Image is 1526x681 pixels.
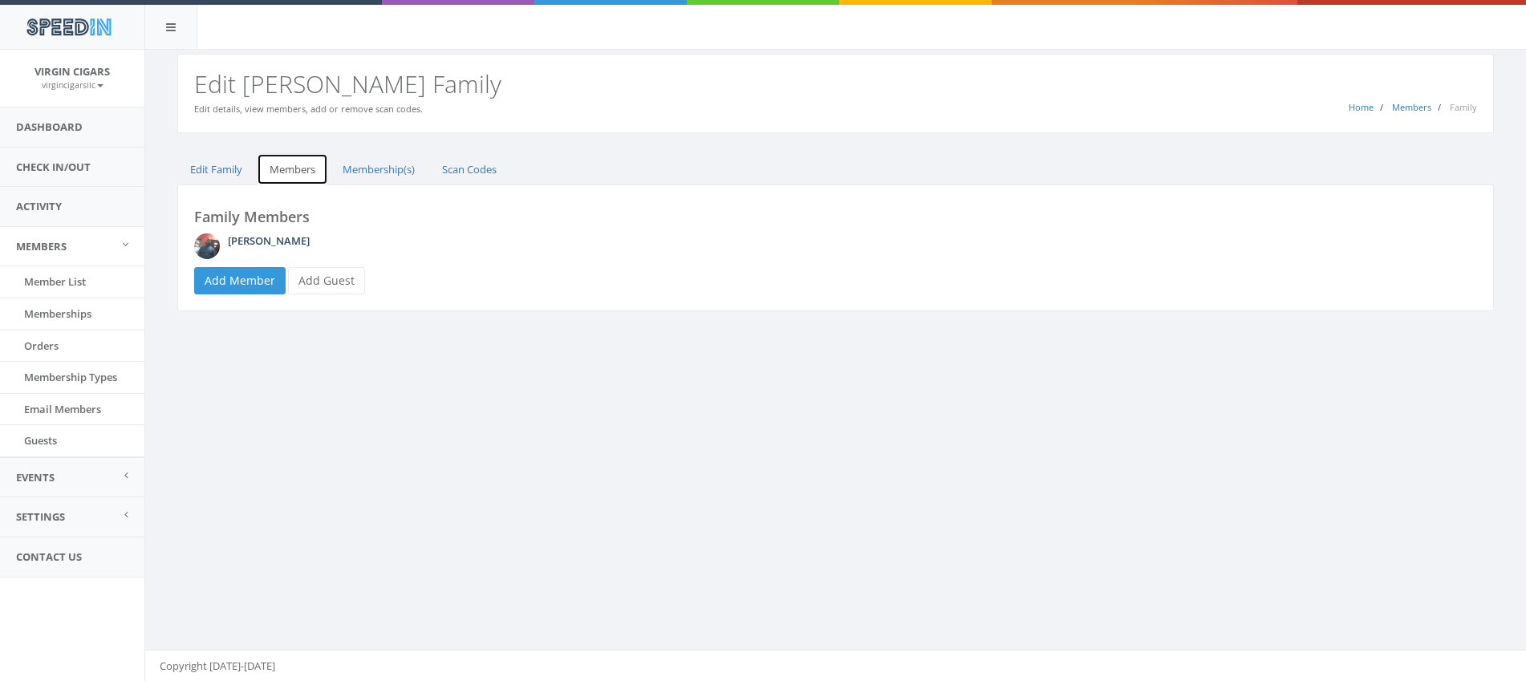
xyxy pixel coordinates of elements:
[16,509,65,524] span: Settings
[194,103,423,115] small: Edit details, view members, add or remove scan codes.
[177,153,255,186] a: Edit Family
[1349,101,1374,113] a: Home
[16,549,82,564] span: Contact Us
[18,12,119,42] img: speedin_logo.png
[16,470,55,484] span: Events
[42,79,103,91] small: virgincigarsllc
[330,153,428,186] a: Membership(s)
[257,153,328,186] a: Members
[288,267,365,294] a: Add Guest
[1392,101,1431,113] a: Members
[429,153,509,186] a: Scan Codes
[34,64,110,79] span: Virgin Cigars
[24,402,101,416] span: Email Members
[42,77,103,91] a: virgincigarsllc
[194,267,286,294] a: Add Member
[194,233,220,259] img: profile-picture
[194,71,1477,97] h2: Edit [PERSON_NAME] Family
[1450,101,1477,113] span: Family
[16,239,67,253] span: Members
[194,209,1477,225] h4: Family Members
[228,233,310,248] a: [PERSON_NAME]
